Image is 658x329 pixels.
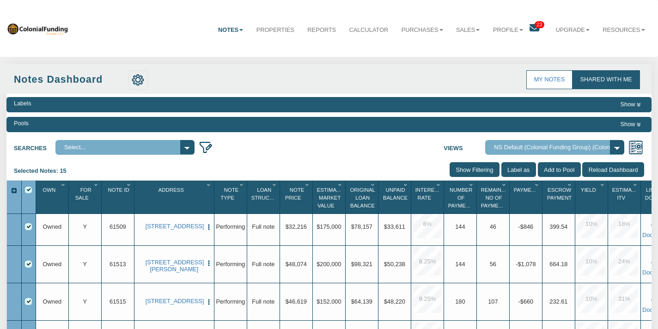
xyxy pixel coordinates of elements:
div: Original Loan Balance Sort None [347,184,378,210]
input: Show Filtering [450,162,500,177]
div: Column Menu [632,181,640,189]
span: $200,000 [317,261,341,268]
span: Note Price [285,187,305,201]
span: -$1,078 [516,261,536,268]
div: Column Menu [599,181,607,189]
span: Remaining No Of Payments [481,187,511,208]
span: $98,321 [351,261,372,268]
img: cell-menu.png [205,224,213,231]
div: Column Menu [566,181,574,189]
div: Column Menu [304,181,312,189]
img: cell-menu.png [205,260,213,267]
div: Loan Structure Sort None [249,184,279,210]
span: $50,238 [384,261,405,268]
button: Show [617,99,645,110]
span: 56 [490,261,496,268]
span: 61513 [110,261,126,268]
div: Column Menu [533,181,542,189]
div: Column Menu [125,181,134,189]
div: Column Menu [92,181,101,189]
div: 31.0 [610,285,638,313]
button: Press to open the note menu [205,259,213,267]
span: Loan Structure [251,187,284,201]
div: Sort None [380,184,410,210]
img: settings.png [132,74,144,86]
div: 9.25 [413,285,441,313]
a: 23 [530,18,549,41]
span: $175,000 [317,223,341,230]
button: Press to open the note menu [205,223,213,231]
div: Column Menu [205,181,213,189]
div: 8.0 [413,210,441,238]
span: Yield [581,187,596,193]
div: Sort None [249,184,279,210]
span: 23 [535,21,544,28]
span: -$660 [518,298,534,305]
div: Column Menu [336,181,345,189]
span: Y [83,223,87,230]
div: Sort None [609,184,640,210]
span: Estimated Market Value [317,187,347,208]
a: 5231 Cheryl Lane, Indianapolis, IN, 46203 [146,259,203,273]
span: 144 [455,223,465,230]
div: Sort None [511,184,542,210]
div: Address Sort None [136,184,213,210]
div: 8.25 [413,247,441,275]
span: Interest Rate [415,187,441,201]
div: Sort None [314,184,345,210]
div: Sort None [577,184,607,210]
span: 144 [455,261,465,268]
span: $33,611 [384,223,405,230]
div: Column Menu [238,181,246,189]
div: 18.0 [610,210,638,238]
span: Note Type [220,187,238,201]
div: Note Type Sort None [216,184,246,210]
div: Notes Dashboard [14,73,126,87]
div: 24.0 [610,247,638,275]
div: Sort None [445,184,476,210]
span: 107 [488,298,498,305]
span: Owned [43,298,62,305]
a: 1921 S. Drexel Avenue, Indianapolis, IN, 46203 [146,223,203,230]
label: Views [444,140,485,152]
div: Sort None [478,184,509,210]
div: Yield Sort None [577,184,607,210]
div: Expand All [7,187,21,195]
div: 10.0 [577,285,605,313]
span: Escrow Payment [547,187,572,201]
span: Full note [252,223,274,230]
div: For Sale Sort None [70,184,101,210]
div: Sort None [281,184,312,210]
span: Full note [252,298,274,305]
input: Reload Dashboard [582,162,644,177]
div: Labels [14,99,31,108]
span: Estimated Itv [612,187,642,201]
div: Column Menu [60,181,68,189]
div: Column Menu [468,181,476,189]
div: Column Menu [500,181,509,189]
span: For Sale [75,187,91,201]
div: Selected Notes: 15 [14,162,73,180]
div: Sort None [544,184,574,210]
div: Escrow Payment Sort None [544,184,574,210]
img: edit_filter_icon.png [199,140,213,154]
div: Sort None [136,184,213,210]
label: Searches [14,140,55,152]
span: Performing [216,223,245,230]
div: Number Of Payments Sort None [445,184,476,210]
a: Calculator [342,18,395,41]
div: Row 11, Row Selection Checkbox [25,298,32,305]
img: 569736 [6,22,68,35]
a: Reports [301,18,342,41]
div: Sort None [37,184,68,210]
div: Select All [25,187,32,194]
div: Unpaid Balance Sort None [380,184,410,210]
span: Number Of Payments [448,187,476,208]
a: Purchases [395,18,450,41]
span: $48,220 [384,298,405,305]
div: Sort None [70,184,101,210]
span: Performing [216,261,245,268]
span: Note Id [108,187,129,193]
span: Owned [43,261,62,268]
div: Note Price Sort None [281,184,312,210]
